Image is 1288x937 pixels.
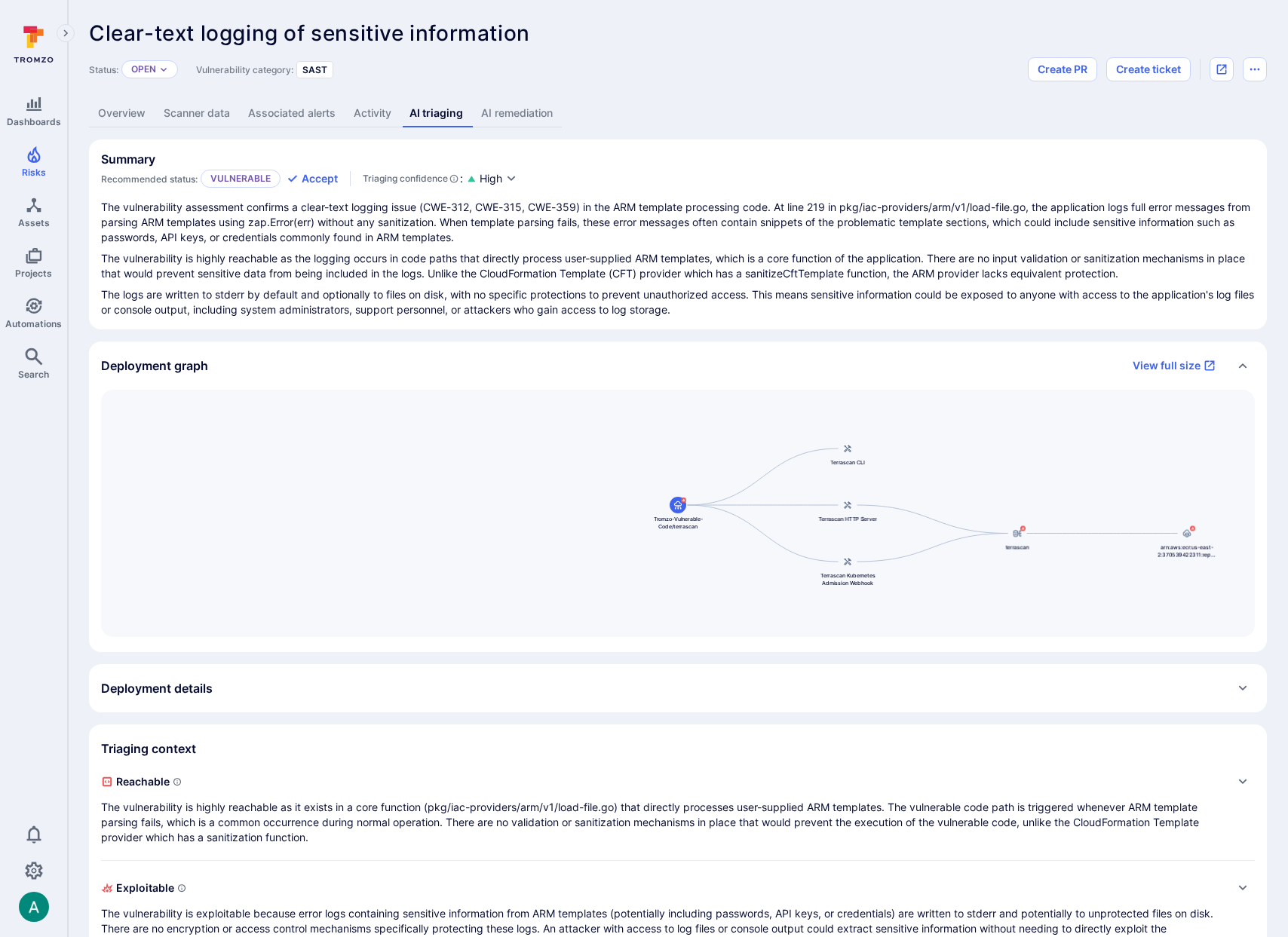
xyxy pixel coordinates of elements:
button: Accept [287,171,338,186]
span: Status: [89,64,118,75]
span: Automations [5,318,62,329]
img: ACg8ocLSa5mPYBaXNx3eFu_EmspyJX0laNWN7cXOFirfQ7srZveEpg=s96-c [19,892,49,922]
button: Expand navigation menu [57,24,75,42]
div: SAST [296,61,333,78]
span: Terrascan Kubernetes Admission Webhook [817,571,878,586]
span: Dashboards [7,116,61,127]
button: Create ticket [1106,57,1191,81]
svg: Indicates if a vulnerability can be exploited by an attacker to gain unauthorized access, execute... [177,883,186,893]
span: Vulnerability category: [196,64,293,75]
span: Exploitable [101,876,1225,900]
a: Activity [345,100,400,127]
a: Overview [89,100,155,127]
span: Triaging confidence [363,171,448,186]
span: Projects [15,268,52,279]
span: Risks [22,167,46,178]
i: Expand navigation menu [60,27,71,40]
span: Assets [18,217,50,228]
svg: AI Triaging Agent self-evaluates the confidence behind recommended status based on the depth and ... [449,171,458,186]
h2: Summary [101,152,155,167]
div: Expand [89,664,1267,712]
p: The vulnerability assessment confirms a clear-text logging issue (CWE-312, CWE-315, CWE-359) in t... [101,200,1255,245]
span: Reachable [101,770,1225,794]
a: AI triaging [400,100,472,127]
div: Open original issue [1210,57,1234,81]
button: Create PR [1028,57,1097,81]
div: Vulnerability tabs [89,100,1267,127]
div: : [363,171,463,186]
p: The logs are written to stderr by default and optionally to files on disk, with no specific prote... [101,287,1255,317]
span: arn:aws:ecr:us-east-2:370539422311:repository/terrascan/sha256:99fb441c0d3cb1fceda4f5f4a893b88694... [1157,544,1217,559]
a: Scanner data [155,100,239,127]
div: Expand [101,770,1255,845]
span: Recommended status: [101,173,198,185]
div: Arjan Dehar [19,892,49,922]
span: terrascan [1005,544,1029,551]
h2: Deployment graph [101,358,208,373]
div: Collapse [89,341,1267,390]
span: Tromzo-Vulnerable-Code/terrascan [648,515,708,530]
span: Search [18,369,49,380]
span: High [480,171,502,186]
a: Associated alerts [239,100,345,127]
h2: Triaging context [101,741,196,756]
a: View full size [1124,354,1225,378]
span: Terrascan CLI [830,458,865,466]
h2: Deployment details [101,681,213,696]
p: The vulnerability is highly reachable as it exists in a core function (pkg/iac-providers/arm/v1/l... [101,800,1225,845]
span: Clear-text logging of sensitive information [89,20,530,46]
button: Options menu [1243,57,1267,81]
svg: Indicates if a vulnerability code, component, function or a library can actually be reached or in... [173,777,182,786]
a: AI remediation [472,100,562,127]
button: High [480,171,517,187]
p: The vulnerability is highly reachable as the logging occurs in code paths that directly process u... [101,251,1255,281]
button: Expand dropdown [159,65,168,74]
p: Vulnerable [201,170,281,188]
span: Terrascan HTTP Server [819,515,877,522]
button: Open [131,63,156,75]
